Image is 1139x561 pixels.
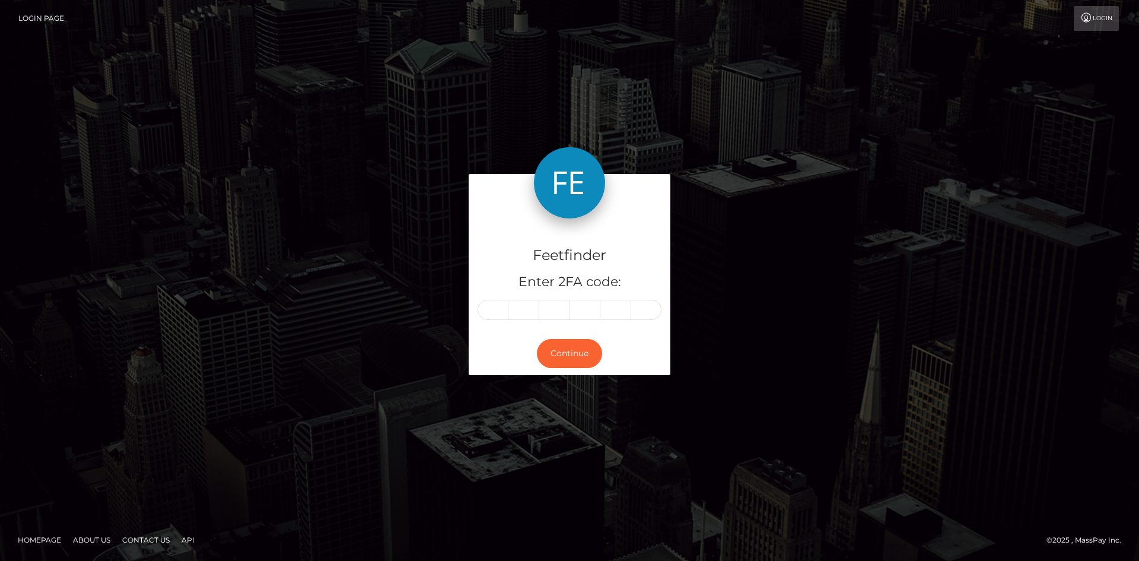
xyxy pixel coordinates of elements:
[13,531,66,549] a: Homepage
[18,6,64,31] a: Login Page
[478,245,661,266] h4: Feetfinder
[1074,6,1119,31] a: Login
[177,531,199,549] a: API
[68,531,115,549] a: About Us
[534,147,605,218] img: Feetfinder
[537,339,602,368] button: Continue
[1046,534,1130,547] div: © 2025 , MassPay Inc.
[478,273,661,291] h5: Enter 2FA code:
[117,531,174,549] a: Contact Us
